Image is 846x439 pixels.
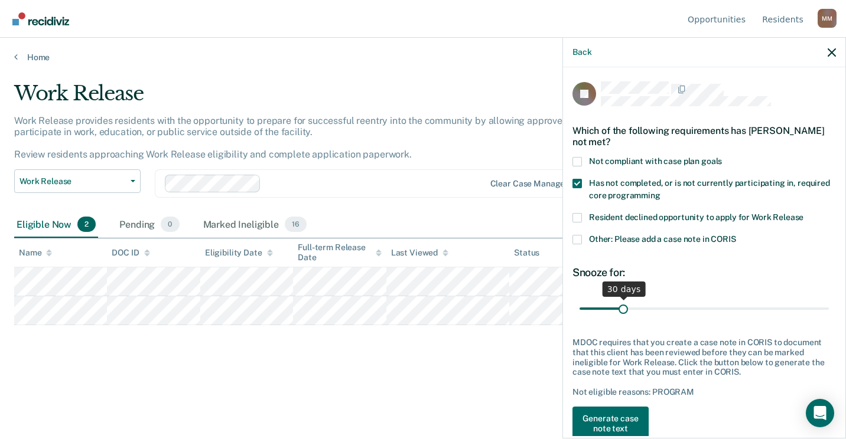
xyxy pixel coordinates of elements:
[205,248,273,258] div: Eligibility Date
[589,234,736,244] span: Other: Please add a case note in CORIS
[603,281,646,297] div: 30 days
[77,217,96,232] span: 2
[818,9,837,28] button: Profile dropdown button
[572,338,836,377] div: MDOC requires that you create a case note in CORIS to document that this client has been reviewed...
[806,399,834,427] div: Open Intercom Messenger
[589,212,803,222] span: Resident declined opportunity to apply for Work Release
[285,217,307,232] span: 16
[201,212,309,238] div: Marked Ineligible
[12,12,69,25] img: Recidiviz
[391,248,448,258] div: Last Viewed
[572,116,836,157] div: Which of the following requirements has [PERSON_NAME] not met?
[589,178,830,200] span: Has not completed, or is not currently participating in, required core programming
[14,212,98,238] div: Eligible Now
[112,248,149,258] div: DOC ID
[19,176,126,186] span: Work Release
[161,217,179,232] span: 0
[572,47,591,57] button: Back
[14,81,649,115] div: Work Release
[818,9,837,28] div: M M
[514,248,539,258] div: Status
[19,248,52,258] div: Name
[117,212,181,238] div: Pending
[589,156,722,166] span: Not compliant with case plan goals
[14,52,832,63] a: Home
[14,115,622,160] p: Work Release provides residents with the opportunity to prepare for successful reentry into the c...
[298,243,381,263] div: Full-term Release Date
[490,179,572,189] div: Clear case managers
[572,387,836,397] div: Not eligible reasons: PROGRAM
[572,266,836,279] div: Snooze for:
